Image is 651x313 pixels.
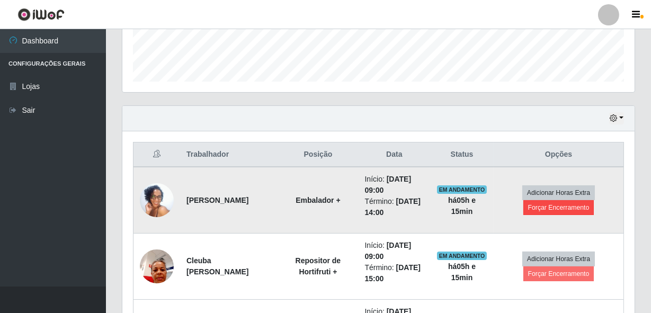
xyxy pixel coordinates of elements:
strong: Cleuba [PERSON_NAME] [186,256,248,276]
img: 1692498392300.jpeg [140,163,174,238]
time: [DATE] 09:00 [365,241,412,261]
span: EM ANDAMENTO [437,252,487,260]
th: Opções [494,142,624,167]
li: Término: [365,262,424,284]
strong: há 05 h e 15 min [448,196,476,216]
button: Forçar Encerramento [523,266,594,281]
li: Início: [365,174,424,196]
th: Data [359,142,431,167]
strong: há 05 h e 15 min [448,262,476,282]
strong: Embalador + [296,196,340,204]
button: Adicionar Horas Extra [522,185,595,200]
li: Término: [365,196,424,218]
img: 1691073394546.jpeg [140,244,174,289]
strong: Repositor de Hortifruti + [296,256,341,276]
span: EM ANDAMENTO [437,185,487,194]
button: Forçar Encerramento [523,200,594,215]
th: Status [430,142,494,167]
li: Início: [365,240,424,262]
th: Posição [278,142,358,167]
img: CoreUI Logo [17,8,65,21]
strong: [PERSON_NAME] [186,196,248,204]
th: Trabalhador [180,142,278,167]
time: [DATE] 09:00 [365,175,412,194]
button: Adicionar Horas Extra [522,252,595,266]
